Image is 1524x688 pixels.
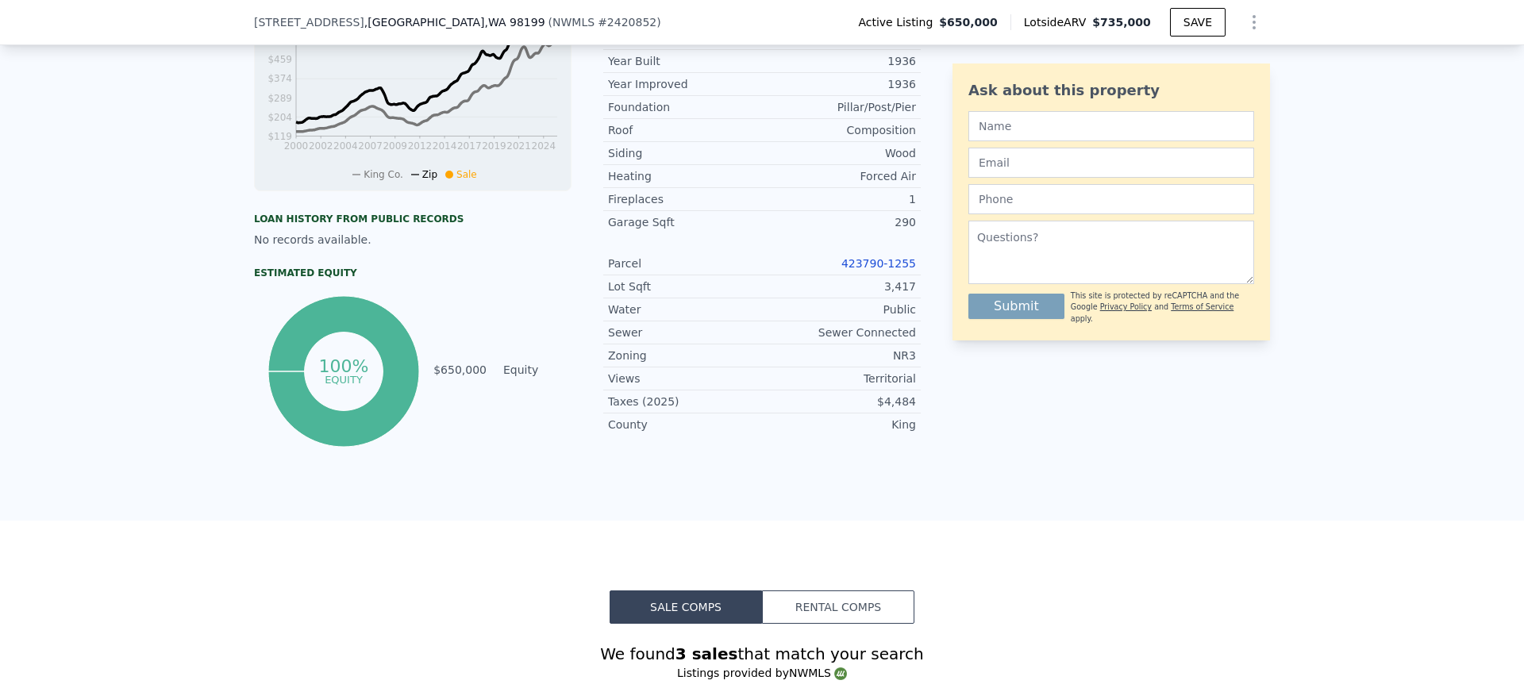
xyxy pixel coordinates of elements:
span: , [GEOGRAPHIC_DATA] [364,14,545,30]
td: Equity [500,361,571,379]
span: Zip [422,169,437,180]
div: Territorial [762,371,916,386]
tspan: $204 [267,112,292,123]
tspan: 2012 [408,140,433,152]
span: $735,000 [1092,16,1151,29]
button: Submit [968,294,1064,319]
tspan: 2007 [358,140,383,152]
a: Privacy Policy [1100,302,1152,311]
tspan: 2002 [309,140,333,152]
span: [STREET_ADDRESS] [254,14,364,30]
div: Taxes (2025) [608,394,762,409]
div: ( ) [548,14,661,30]
button: Sale Comps [610,590,762,624]
div: Roof [608,122,762,138]
div: Lot Sqft [608,279,762,294]
div: No records available. [254,232,571,248]
div: Composition [762,122,916,138]
tspan: $289 [267,93,292,104]
tspan: 2000 [284,140,309,152]
div: 3,417 [762,279,916,294]
span: Sale [456,169,477,180]
input: Email [968,148,1254,178]
div: Zoning [608,348,762,363]
button: Show Options [1238,6,1270,38]
div: Sewer Connected [762,325,916,340]
div: Listings provided by NWMLS [254,665,1270,681]
tspan: 2014 [433,140,457,152]
div: Year Built [608,53,762,69]
span: # 2420852 [598,16,656,29]
div: Foundation [608,99,762,115]
div: 290 [762,214,916,230]
strong: 3 sales [675,644,738,663]
div: Views [608,371,762,386]
input: Phone [968,184,1254,214]
span: King Co. [364,169,403,180]
div: Year Improved [608,76,762,92]
div: Siding [608,145,762,161]
div: Water [608,302,762,317]
div: We found that match your search [254,643,1270,665]
span: Active Listing [858,14,939,30]
tspan: $544 [267,35,292,46]
div: This site is protected by reCAPTCHA and the Google and apply. [1071,290,1254,325]
div: Parcel [608,256,762,271]
input: Name [968,111,1254,141]
span: Lotside ARV [1024,14,1092,30]
div: Pillar/Post/Pier [762,99,916,115]
tspan: 2019 [482,140,506,152]
tspan: $119 [267,131,292,142]
img: NWMLS Logo [834,667,847,680]
span: $650,000 [939,14,998,30]
tspan: 2009 [383,140,407,152]
div: 1 [762,191,916,207]
div: Garage Sqft [608,214,762,230]
a: Terms of Service [1171,302,1233,311]
tspan: 2021 [506,140,531,152]
div: 1936 [762,76,916,92]
div: Forced Air [762,168,916,184]
tspan: 100% [318,356,368,376]
td: $650,000 [433,361,487,379]
div: Sewer [608,325,762,340]
tspan: equity [325,373,363,385]
div: Public [762,302,916,317]
a: 423790-1255 [841,257,916,270]
tspan: $374 [267,73,292,84]
div: NR3 [762,348,916,363]
div: $4,484 [762,394,916,409]
tspan: 2024 [532,140,556,152]
tspan: $459 [267,54,292,65]
tspan: 2004 [333,140,358,152]
div: Fireplaces [608,191,762,207]
tspan: 2017 [457,140,482,152]
button: SAVE [1170,8,1226,37]
div: County [608,417,762,432]
div: Ask about this property [968,79,1254,102]
div: Loan history from public records [254,213,571,225]
span: , WA 98199 [484,16,545,29]
div: Wood [762,145,916,161]
div: Estimated Equity [254,267,571,279]
div: King [762,417,916,432]
div: Heating [608,168,762,184]
span: NWMLS [552,16,595,29]
button: Rental Comps [762,590,914,624]
div: 1936 [762,53,916,69]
